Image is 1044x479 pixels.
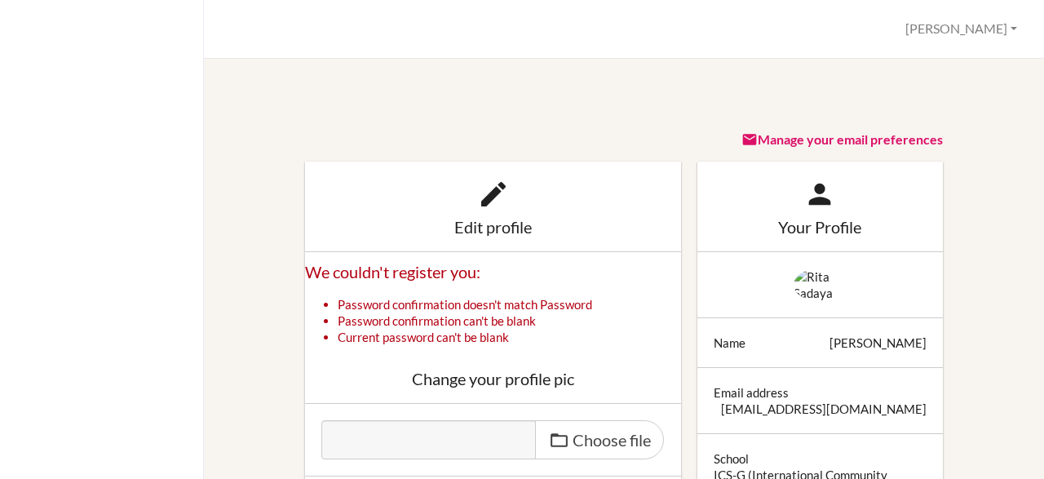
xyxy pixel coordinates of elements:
div: Your Profile [714,219,927,235]
h2: We couldn't register you: [305,261,681,283]
div: Email address [714,384,789,401]
button: [PERSON_NAME] [898,14,1024,44]
div: Change your profile pic [321,370,665,387]
span: Choose file [573,430,651,450]
div: Name [714,335,745,351]
li: Password confirmation doesn't match Password [338,296,681,313]
div: Edit profile [321,219,665,235]
img: Rita Sadaya [794,268,846,301]
div: [PERSON_NAME] [829,335,927,351]
li: Password confirmation can't be blank [338,313,681,329]
a: Manage your email preferences [741,131,943,147]
div: [EMAIL_ADDRESS][DOMAIN_NAME] [721,401,927,417]
div: School [714,450,749,467]
li: Current password can't be blank [338,329,681,345]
